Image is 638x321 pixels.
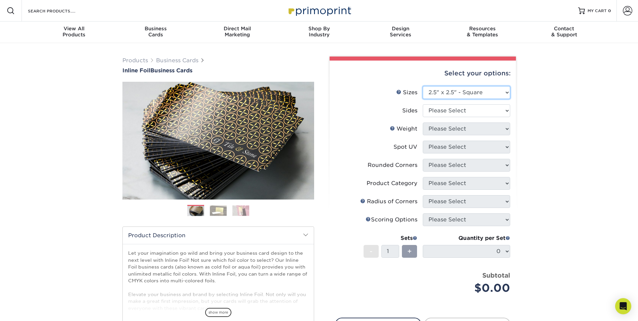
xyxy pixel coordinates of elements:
a: Inline FoilBusiness Cards [122,67,314,74]
div: Spot UV [393,143,417,151]
h2: Product Description [123,227,314,244]
div: Cards [115,26,196,38]
img: Primoprint [286,3,353,18]
div: Industry [278,26,360,38]
a: Direct MailMarketing [196,22,278,43]
span: Inline Foil [122,67,150,74]
span: - [370,246,373,256]
div: Product Category [367,179,417,187]
span: Contact [523,26,605,32]
a: View AllProducts [33,22,115,43]
span: Design [360,26,442,32]
div: Marketing [196,26,278,38]
a: DesignServices [360,22,442,43]
a: Business Cards [156,57,198,64]
span: + [407,246,412,256]
img: Business Cards 03 [232,205,249,216]
a: Resources& Templates [442,22,523,43]
input: SEARCH PRODUCTS..... [27,7,93,15]
div: Quantity per Set [423,234,510,242]
h1: Business Cards [122,67,314,74]
a: Shop ByIndustry [278,22,360,43]
div: $0.00 [428,280,510,296]
div: Weight [390,125,417,133]
div: Select your options: [335,61,511,86]
div: Open Intercom Messenger [615,298,631,314]
a: Products [122,57,148,64]
a: Contact& Support [523,22,605,43]
img: Inline Foil 01 [122,45,314,237]
div: Sides [402,107,417,115]
a: BusinessCards [115,22,196,43]
span: 0 [608,8,611,13]
span: show more [205,308,231,317]
div: Scoring Options [366,216,417,224]
div: Radius of Corners [360,198,417,206]
div: Products [33,26,115,38]
span: View All [33,26,115,32]
div: Rounded Corners [368,161,417,169]
span: Shop By [278,26,360,32]
span: Business [115,26,196,32]
span: MY CART [588,8,607,14]
div: & Support [523,26,605,38]
div: Sizes [396,88,417,97]
img: Business Cards 01 [187,203,204,219]
span: Direct Mail [196,26,278,32]
img: Business Cards 02 [210,205,227,216]
div: & Templates [442,26,523,38]
div: Sets [364,234,417,242]
strong: Subtotal [482,272,510,279]
span: Resources [442,26,523,32]
div: Services [360,26,442,38]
